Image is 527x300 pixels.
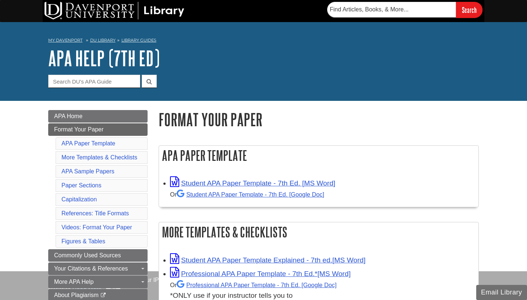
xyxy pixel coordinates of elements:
small: Or [170,282,336,288]
span: APA Home [54,113,82,119]
a: Link opens in new window [170,256,365,264]
span: About Plagiarism [54,292,99,298]
span: Commonly Used Sources [54,252,121,258]
a: Library Guides [121,38,156,43]
a: More APA Help [48,276,148,288]
i: This link opens in a new window [100,293,106,298]
span: More APA Help [54,279,93,285]
form: Searches DU Library's articles, books, and more [327,2,482,18]
nav: breadcrumb [48,35,479,47]
a: Commonly Used Sources [48,249,148,262]
input: Search DU's APA Guide [48,75,140,88]
a: Link opens in new window [170,179,335,187]
a: Your Citations & References [48,262,148,275]
a: DU Library [90,38,116,43]
button: Email Library [476,285,527,300]
a: My Davenport [48,37,82,43]
a: Student APA Paper Template - 7th Ed. [Google Doc] [177,191,324,198]
a: Paper Sections [61,182,102,188]
a: More Templates & Checklists [61,154,137,160]
input: Search [456,2,482,18]
a: Link opens in new window [170,270,351,278]
a: APA Sample Papers [61,168,114,174]
a: Videos: Format Your Paper [61,224,132,230]
span: Format Your Paper [54,126,103,133]
h2: More Templates & Checklists [159,222,478,242]
h1: Format Your Paper [159,110,479,129]
small: Or [170,191,324,198]
a: APA Help (7th Ed) [48,47,160,70]
a: APA Home [48,110,148,123]
a: Professional APA Paper Template - 7th Ed. [177,282,336,288]
a: References: Title Formats [61,210,129,216]
a: Format Your Paper [48,123,148,136]
input: Find Articles, Books, & More... [327,2,456,17]
img: DU Library [45,2,184,20]
a: Figures & Tables [61,238,105,244]
a: APA Paper Template [61,140,115,147]
h2: APA Paper Template [159,146,478,165]
a: Capitalization [61,196,97,202]
span: Your Citations & References [54,265,128,272]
